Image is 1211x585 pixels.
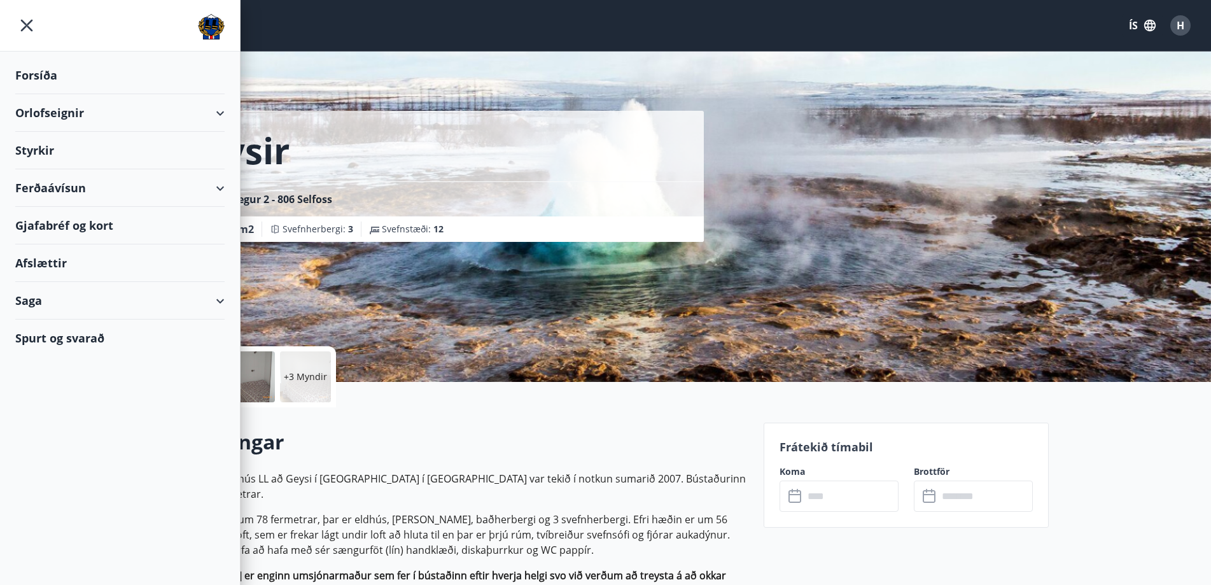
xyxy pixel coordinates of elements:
[780,439,1033,455] p: Frátekið tímabil
[15,282,225,320] div: Saga
[1177,18,1184,32] span: H
[780,465,899,478] label: Koma
[163,512,748,558] p: Neðri hæðin er um 78 fermetrar, þar er eldhús, [PERSON_NAME], baðherbergi og 3 svefnherbergi. Efr...
[163,428,748,456] h2: Upplýsingar
[1122,14,1163,37] button: ÍS
[914,465,1033,478] label: Brottför
[15,169,225,207] div: Ferðaávísun
[193,192,332,206] span: Bryggjuvegur 2 - 806 Selfoss
[1165,10,1196,41] button: H
[198,14,225,39] img: union_logo
[15,57,225,94] div: Forsíða
[15,94,225,132] div: Orlofseignir
[15,320,225,356] div: Spurt og svarað
[284,370,327,383] p: +3 Myndir
[163,471,748,502] p: Glæsilegt orlofshús LL að Geysi í [GEOGRAPHIC_DATA] í [GEOGRAPHIC_DATA] var tekið í notkun sumari...
[15,244,225,282] div: Afslættir
[348,223,353,235] span: 3
[15,132,225,169] div: Styrkir
[382,223,444,236] span: Svefnstæði :
[283,223,353,236] span: Svefnherbergi :
[15,14,38,37] button: menu
[15,207,225,244] div: Gjafabréf og kort
[433,223,444,235] span: 12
